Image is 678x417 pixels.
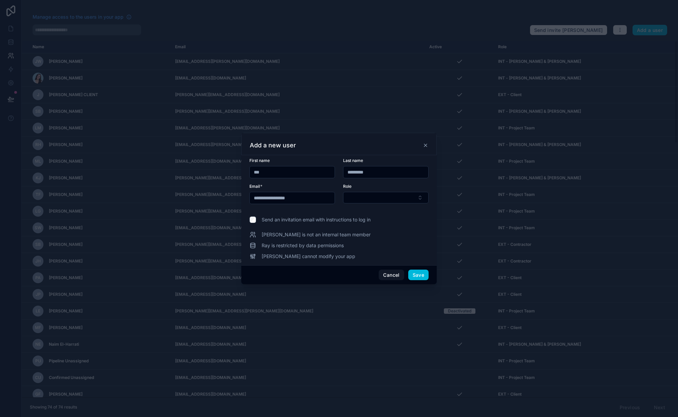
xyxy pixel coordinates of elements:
[343,158,363,163] span: Last name
[343,184,352,189] span: Role
[343,192,429,203] button: Select Button
[262,242,344,249] span: Ray is restricted by data permissions
[250,141,296,149] h3: Add a new user
[408,270,429,280] button: Save
[379,270,404,280] button: Cancel
[262,231,371,238] span: [PERSON_NAME] is not an internal team member
[249,158,270,163] span: First name
[262,253,355,260] span: [PERSON_NAME] cannot modify your app
[249,216,256,223] input: Send an invitation email with instructions to log in
[262,216,371,223] span: Send an invitation email with instructions to log in
[249,184,260,189] span: Email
